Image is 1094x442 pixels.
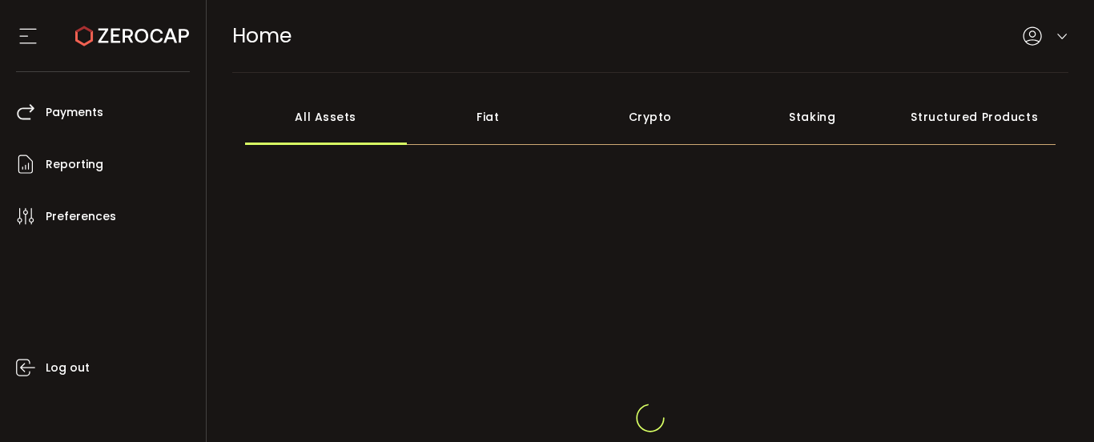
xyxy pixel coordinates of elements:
div: Crypto [569,89,732,145]
span: Log out [46,356,90,380]
span: Reporting [46,153,103,176]
div: Fiat [407,89,569,145]
div: Structured Products [894,89,1056,145]
div: Staking [731,89,894,145]
div: All Assets [245,89,408,145]
span: Home [232,22,292,50]
span: Payments [46,101,103,124]
span: Preferences [46,205,116,228]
